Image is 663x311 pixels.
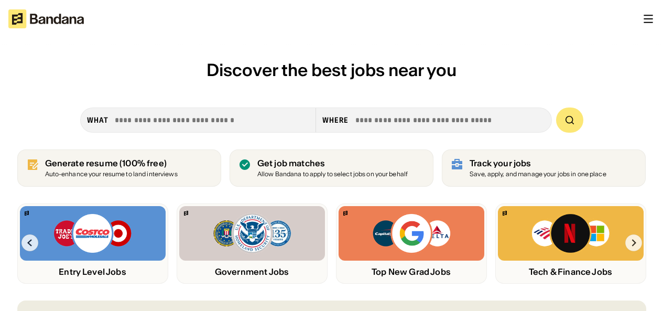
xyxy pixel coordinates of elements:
[322,115,349,125] div: Where
[498,267,644,277] div: Tech & Finance Jobs
[53,212,133,254] img: Trader Joe’s, Costco, Target logos
[20,267,166,277] div: Entry Level Jobs
[184,211,188,216] img: Bandana logo
[206,59,457,81] span: Discover the best jobs near you
[8,9,84,28] img: Bandana logotype
[21,234,38,251] img: Left Arrow
[179,267,325,277] div: Government Jobs
[119,158,167,168] span: (100% free)
[87,115,108,125] div: what
[212,212,292,254] img: FBI, DHS, MWRD logos
[625,234,642,251] img: Right Arrow
[230,149,433,187] a: Get job matches Allow Bandana to apply to select jobs on your behalf
[45,158,178,168] div: Generate resume
[503,211,507,216] img: Bandana logo
[45,171,178,178] div: Auto-enhance your resume to land interviews
[336,203,487,284] a: Bandana logoCapital One, Google, Delta logosTop New Grad Jobs
[372,212,451,254] img: Capital One, Google, Delta logos
[470,171,606,178] div: Save, apply, and manage your jobs in one place
[25,211,29,216] img: Bandana logo
[177,203,328,284] a: Bandana logoFBI, DHS, MWRD logosGovernment Jobs
[470,158,606,168] div: Track your jobs
[531,212,610,254] img: Bank of America, Netflix, Microsoft logos
[257,171,408,178] div: Allow Bandana to apply to select jobs on your behalf
[442,149,646,187] a: Track your jobs Save, apply, and manage your jobs in one place
[343,211,347,216] img: Bandana logo
[257,158,408,168] div: Get job matches
[17,203,168,284] a: Bandana logoTrader Joe’s, Costco, Target logosEntry Level Jobs
[17,149,221,187] a: Generate resume (100% free)Auto-enhance your resume to land interviews
[495,203,646,284] a: Bandana logoBank of America, Netflix, Microsoft logosTech & Finance Jobs
[339,267,484,277] div: Top New Grad Jobs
